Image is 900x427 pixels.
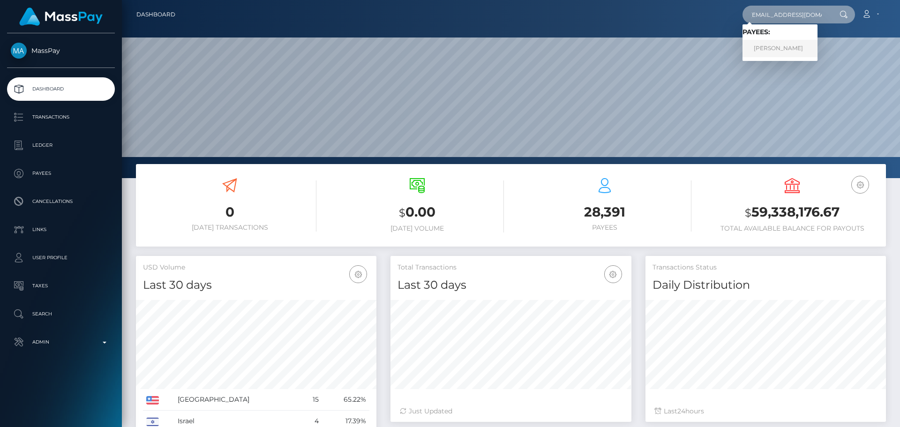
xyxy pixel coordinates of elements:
h5: Transactions Status [652,263,879,272]
div: Just Updated [400,406,622,416]
p: User Profile [11,251,111,265]
p: Taxes [11,279,111,293]
img: US.png [146,396,159,405]
span: MassPay [7,46,115,55]
a: Cancellations [7,190,115,213]
a: [PERSON_NAME] [742,40,817,57]
p: Search [11,307,111,321]
td: 65.22% [322,389,369,411]
h3: 28,391 [518,203,691,221]
h6: Payees [518,224,691,232]
h3: 0.00 [330,203,504,222]
h6: [DATE] Transactions [143,224,316,232]
p: Admin [11,335,111,349]
img: MassPay [11,43,27,59]
h4: Daily Distribution [652,277,879,293]
a: Search [7,302,115,326]
a: Links [7,218,115,241]
a: Payees [7,162,115,185]
h3: 59,338,176.67 [705,203,879,222]
small: $ [399,206,405,219]
img: IL.png [146,418,159,426]
a: Admin [7,330,115,354]
a: Dashboard [136,5,175,24]
td: 15 [301,389,322,411]
img: MassPay Logo [19,7,103,26]
a: User Profile [7,246,115,270]
p: Cancellations [11,195,111,209]
h3: 0 [143,203,316,221]
h5: USD Volume [143,263,369,272]
h6: Payees: [742,28,817,36]
input: Search... [742,6,831,23]
a: Dashboard [7,77,115,101]
a: Taxes [7,274,115,298]
span: 24 [677,407,685,415]
a: Transactions [7,105,115,129]
h5: Total Transactions [397,263,624,272]
p: Transactions [11,110,111,124]
td: [GEOGRAPHIC_DATA] [174,389,302,411]
h4: Last 30 days [397,277,624,293]
p: Links [11,223,111,237]
p: Ledger [11,138,111,152]
p: Dashboard [11,82,111,96]
p: Payees [11,166,111,180]
h6: Total Available Balance for Payouts [705,225,879,232]
div: Last hours [655,406,877,416]
a: Ledger [7,134,115,157]
h6: [DATE] Volume [330,225,504,232]
h4: Last 30 days [143,277,369,293]
small: $ [745,206,751,219]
